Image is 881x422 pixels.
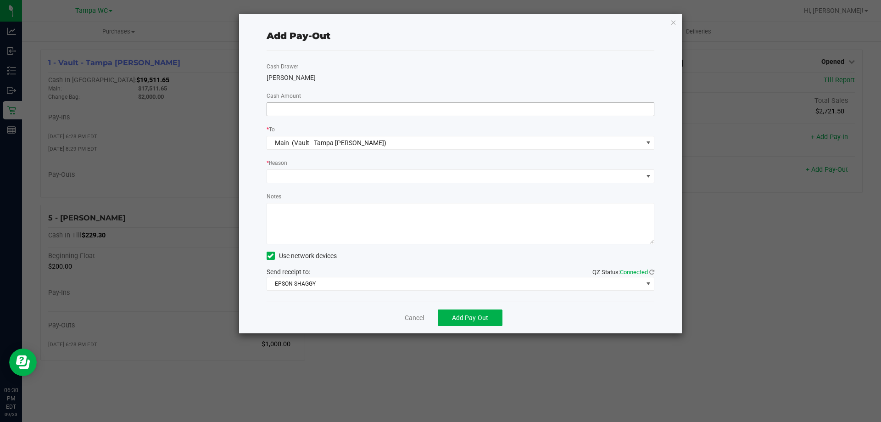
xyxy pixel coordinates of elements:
[592,269,654,276] span: QZ Status:
[405,313,424,323] a: Cancel
[267,73,655,83] div: [PERSON_NAME]
[267,277,643,290] span: EPSON-SHAGGY
[267,251,337,261] label: Use network devices
[9,349,37,376] iframe: Resource center
[452,314,488,321] span: Add Pay-Out
[620,269,648,276] span: Connected
[267,268,310,276] span: Send receipt to:
[267,125,275,134] label: To
[267,192,281,201] label: Notes
[267,159,287,167] label: Reason
[438,309,502,326] button: Add Pay-Out
[275,139,289,146] span: Main
[267,62,298,71] label: Cash Drawer
[267,29,330,43] div: Add Pay-Out
[292,139,386,146] span: (Vault - Tampa [PERSON_NAME])
[267,93,301,99] span: Cash Amount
